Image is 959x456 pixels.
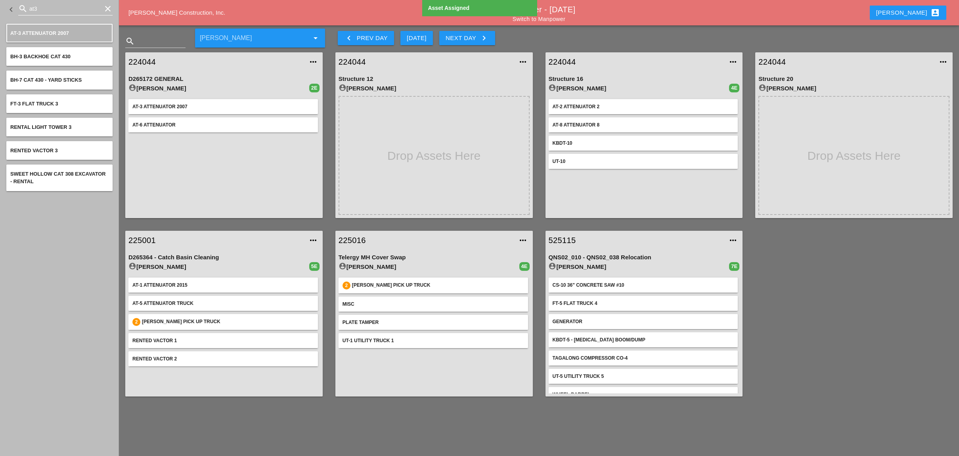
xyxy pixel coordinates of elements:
div: [PERSON_NAME] Pick up Truck [352,282,524,289]
div: [PERSON_NAME] Pick up Truck [142,318,314,326]
div: Telergy MH Cover Swap [339,253,530,262]
i: more_horiz [519,57,528,67]
span: Sweet Hollow Cat 308 Excavator - Rental [10,171,106,184]
div: Asset Assigned [428,4,533,12]
div: Generator [553,318,734,325]
div: Wheel Barrel [553,391,734,398]
i: account_circle [549,262,557,270]
div: QNS02_010 - QNS02_038 Relocation [549,253,740,262]
div: [PERSON_NAME] [128,262,309,272]
div: [PERSON_NAME] [876,8,940,17]
div: 4E [519,262,530,271]
i: account_circle [339,262,346,270]
a: 224044 [549,56,724,68]
button: Prev Day [338,31,394,45]
div: Plate Tamper [343,319,524,326]
div: Next Day [446,33,489,43]
span: Rental Light Tower 3 [10,124,71,130]
div: AT-1 Attenuator 2015 [132,282,314,289]
i: account_circle [128,84,136,92]
i: clear [103,4,113,13]
div: Structure 16 [549,75,740,84]
a: 224044 [758,56,934,68]
div: [PERSON_NAME] [549,84,729,93]
i: more_horiz [519,236,528,245]
a: [PERSON_NAME] Construction, Inc. [128,9,225,16]
a: 225016 [339,234,514,246]
a: Switch to Manpower [513,16,565,22]
button: [DATE] [400,31,433,45]
i: arrow_drop_down [311,33,320,43]
div: 2 [343,282,350,289]
a: 225001 [128,234,304,246]
div: 2E [309,84,320,92]
i: account_circle [549,84,557,92]
div: AT-8 ATTENUATOR 8 [553,121,734,128]
div: AT-6 Attenuator [132,121,314,128]
div: [DATE] [407,34,427,43]
i: account_circle [128,262,136,270]
div: Rented Vactor 2 [132,355,314,362]
a: 224044 [128,56,304,68]
div: KBDT-10 [553,140,734,147]
i: account_circle [339,84,346,92]
div: [PERSON_NAME] [339,262,519,272]
div: [PERSON_NAME] [549,262,729,272]
div: Structure 12 [339,75,530,84]
button: [PERSON_NAME] [870,6,946,20]
div: AT-2 Attenuator 2 [553,103,734,110]
div: 7E [729,262,739,271]
div: UT-5 Utility Truck 5 [553,373,734,380]
div: D265172 GENERAL [128,75,320,84]
i: more_horiz [938,57,948,67]
i: more_horiz [728,236,738,245]
i: keyboard_arrow_left [6,5,16,14]
i: more_horiz [308,236,318,245]
div: Rented Vactor 1 [132,337,314,344]
div: 2 [132,318,140,326]
div: UT-1 Utility Truck 1 [343,337,524,344]
a: 525115 [549,234,724,246]
i: search [125,36,135,46]
div: [PERSON_NAME] [339,84,530,93]
span: Rented Vactor 3 [10,148,58,153]
div: [PERSON_NAME] [128,84,309,93]
span: BH-7 Cat 430 - YARD STICKS [10,77,82,83]
input: Search for equipment [29,2,101,15]
div: AT-5 Attenuator Truck [132,300,314,307]
i: search [18,4,28,13]
button: Next Day [439,31,495,45]
i: account_circle [758,84,766,92]
div: CS-10 36" Concrete saw #10 [553,282,734,289]
div: D265364 - Catch Basin Cleaning [128,253,320,262]
div: KBDT-5 - [MEDICAL_DATA] Boom/dump [553,336,734,343]
i: keyboard_arrow_left [344,33,354,43]
div: 5E [309,262,320,271]
i: keyboard_arrow_right [479,33,489,43]
div: MISC [343,301,524,308]
div: 4E [729,84,739,92]
div: Structure 20 [758,75,949,84]
i: more_horiz [308,57,318,67]
div: UT-10 [553,158,734,165]
div: AT-3 Attenuator 2007 [132,103,314,110]
span: BH-3 Backhoe CAT 430 [10,54,71,59]
div: FT-5 Flat Truck 4 [553,300,734,307]
div: [PERSON_NAME] [758,84,949,93]
i: account_box [930,8,940,17]
span: FT-3 Flat Truck 3 [10,101,58,107]
div: Prev Day [344,33,388,43]
div: Tagalong Compressor CO-4 [553,354,734,362]
span: AT-3 Attenuator 2007 [10,30,69,36]
i: more_horiz [728,57,738,67]
a: 224044 [339,56,514,68]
